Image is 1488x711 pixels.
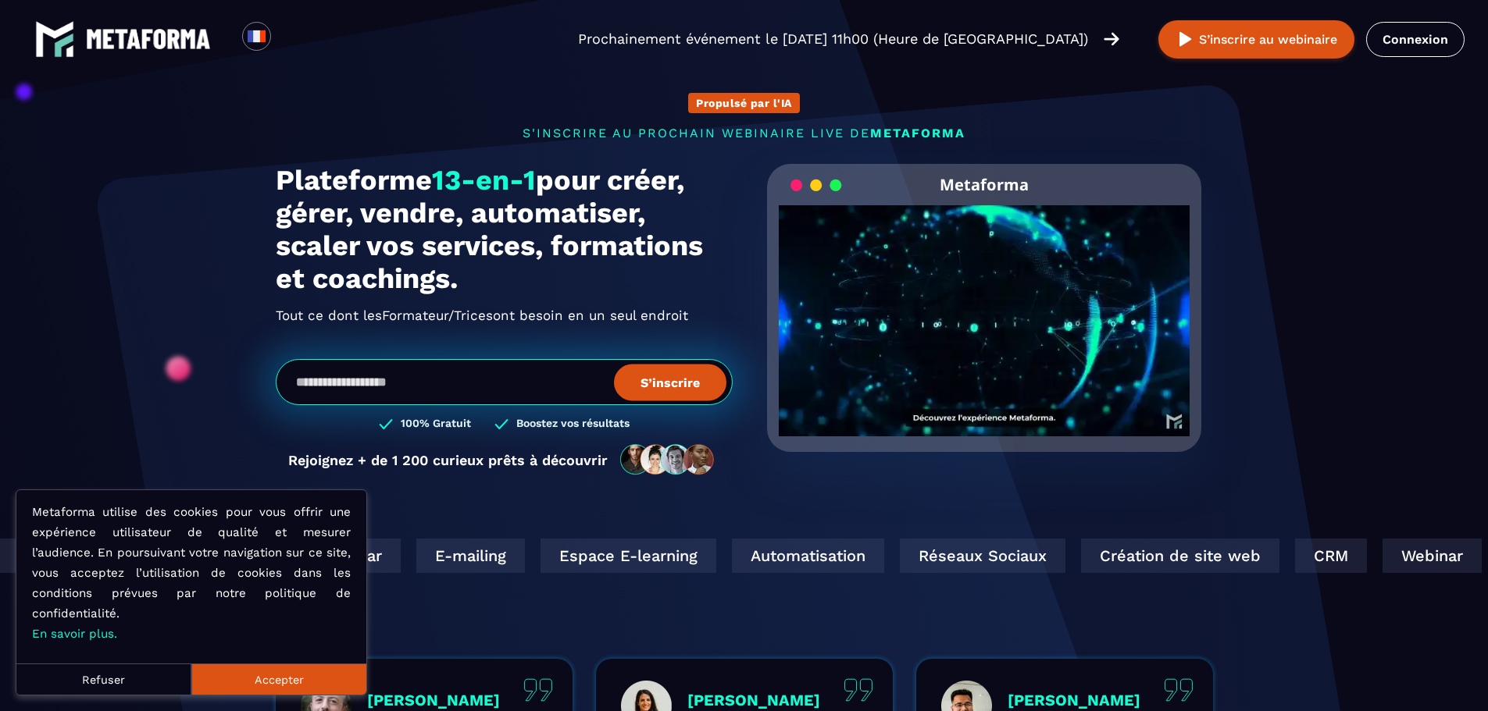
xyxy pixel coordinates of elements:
[790,178,842,193] img: loading
[402,539,511,573] div: E-mailing
[687,691,820,709] p: [PERSON_NAME]
[614,364,726,400] button: S’inscrire
[779,205,1190,411] video: Your browser does not support the video tag.
[271,22,309,56] div: Search for option
[578,28,1088,50] p: Prochainement événement le [DATE] 11h00 (Heure de [GEOGRAPHIC_DATA])
[432,164,536,197] span: 13-en-1
[1281,539,1353,573] div: CRM
[1176,30,1195,49] img: play
[32,627,117,641] a: En savoir plus.
[718,539,870,573] div: Automatisation
[276,126,1213,140] p: s'inscrire au prochain webinaire live de
[523,678,553,702] img: quote
[288,452,608,468] p: Rejoignez + de 1 200 curieux prêts à découvrir
[379,417,393,432] img: checked
[35,20,74,59] img: logo
[526,539,702,573] div: Espace E-learning
[616,443,720,476] img: community-people
[1104,30,1119,48] img: arrow-right
[367,691,500,709] p: [PERSON_NAME]
[287,539,387,573] div: Webinar
[494,417,508,432] img: checked
[32,502,351,644] p: Metaforma utilise des cookies pour vous offrir une expérience utilisateur de qualité et mesurer l...
[191,663,366,695] button: Accepter
[516,417,630,432] h3: Boostez vos résultats
[696,97,792,109] p: Propulsé par l'IA
[401,417,471,432] h3: 100% Gratuit
[870,126,965,140] span: METAFORMA
[284,30,296,48] input: Search for option
[276,303,733,328] h2: Tout ce dont les ont besoin en un seul endroit
[1366,22,1465,57] a: Connexion
[1067,539,1265,573] div: Création de site web
[86,29,211,49] img: logo
[382,303,493,328] span: Formateur/Trices
[1368,539,1468,573] div: Webinar
[1164,678,1194,702] img: quote
[1158,20,1354,59] button: S’inscrire au webinaire
[940,164,1029,205] h2: Metaforma
[16,663,191,695] button: Refuser
[886,539,1051,573] div: Réseaux Sociaux
[844,678,873,702] img: quote
[276,164,733,295] h1: Plateforme pour créer, gérer, vendre, automatiser, scaler vos services, formations et coachings.
[247,27,266,46] img: fr
[1008,691,1140,709] p: [PERSON_NAME]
